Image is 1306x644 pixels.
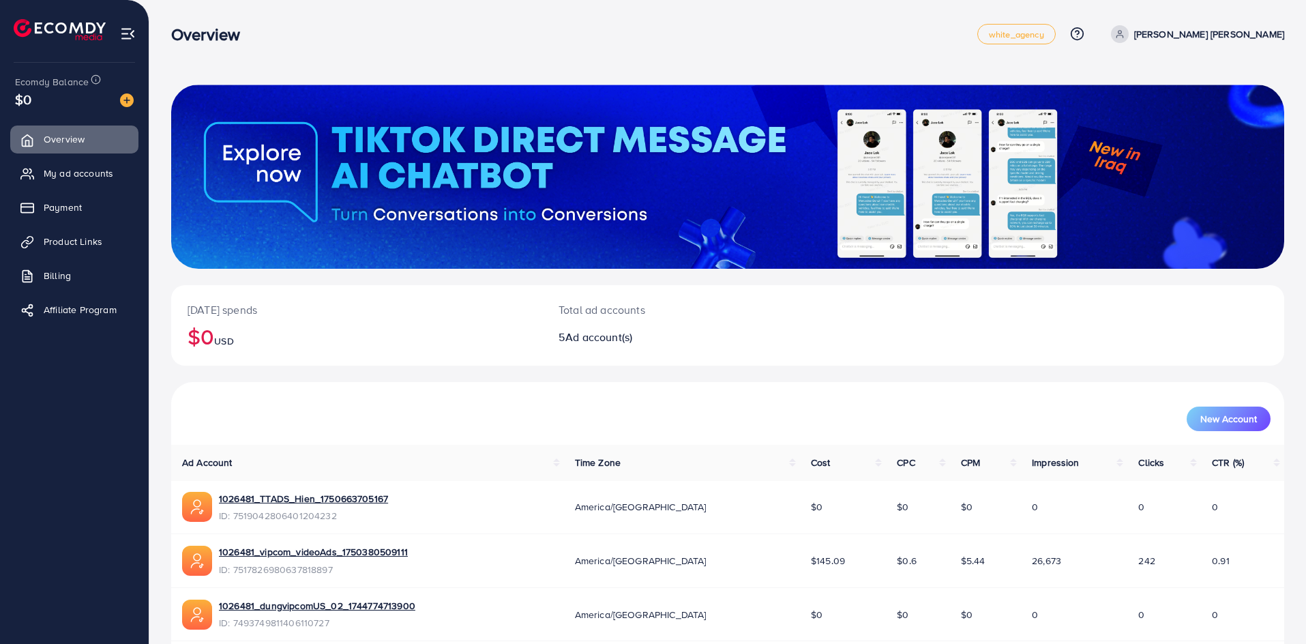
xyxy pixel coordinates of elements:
[15,89,31,109] span: $0
[219,616,415,630] span: ID: 7493749811406110727
[10,296,138,323] a: Affiliate Program
[44,303,117,317] span: Affiliate Program
[1138,500,1144,514] span: 0
[182,492,212,522] img: ic-ads-acc.e4c84228.svg
[219,563,408,576] span: ID: 7517826980637818897
[14,19,106,40] img: logo
[575,608,707,621] span: America/[GEOGRAPHIC_DATA]
[171,25,251,44] h3: Overview
[219,492,388,506] a: 1026481_TTADS_Hien_1750663705167
[10,126,138,153] a: Overview
[559,302,804,318] p: Total ad accounts
[15,75,89,89] span: Ecomdy Balance
[1212,608,1218,621] span: 0
[188,323,526,349] h2: $0
[977,24,1056,44] a: white_agency
[219,509,388,523] span: ID: 7519042806401204232
[961,608,973,621] span: $0
[44,132,85,146] span: Overview
[1105,25,1284,43] a: [PERSON_NAME] [PERSON_NAME]
[10,160,138,187] a: My ad accounts
[182,600,212,630] img: ic-ads-acc.e4c84228.svg
[811,608,822,621] span: $0
[10,262,138,289] a: Billing
[1212,554,1230,568] span: 0.91
[897,608,908,621] span: $0
[1138,456,1164,469] span: Clicks
[120,93,134,107] img: image
[1032,456,1080,469] span: Impression
[44,166,113,180] span: My ad accounts
[961,456,980,469] span: CPM
[1032,608,1038,621] span: 0
[10,228,138,255] a: Product Links
[120,26,136,42] img: menu
[1187,407,1271,431] button: New Account
[575,456,621,469] span: Time Zone
[811,500,822,514] span: $0
[897,500,908,514] span: $0
[1134,26,1284,42] p: [PERSON_NAME] [PERSON_NAME]
[1212,456,1244,469] span: CTR (%)
[182,546,212,576] img: ic-ads-acc.e4c84228.svg
[989,30,1044,39] span: white_agency
[1032,500,1038,514] span: 0
[182,456,233,469] span: Ad Account
[44,269,71,282] span: Billing
[897,456,915,469] span: CPC
[559,331,804,344] h2: 5
[1138,608,1144,621] span: 0
[961,500,973,514] span: $0
[811,456,831,469] span: Cost
[1138,554,1155,568] span: 242
[1212,500,1218,514] span: 0
[575,500,707,514] span: America/[GEOGRAPHIC_DATA]
[44,201,82,214] span: Payment
[811,554,845,568] span: $145.09
[1200,414,1257,424] span: New Account
[897,554,917,568] span: $0.6
[565,330,632,345] span: Ad account(s)
[44,235,102,248] span: Product Links
[1032,554,1061,568] span: 26,673
[575,554,707,568] span: America/[GEOGRAPHIC_DATA]
[219,599,415,613] a: 1026481_dungvipcomUS_02_1744774713900
[214,334,233,348] span: USD
[961,554,985,568] span: $5.44
[188,302,526,318] p: [DATE] spends
[10,194,138,221] a: Payment
[219,545,408,559] a: 1026481_vipcom_videoAds_1750380509111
